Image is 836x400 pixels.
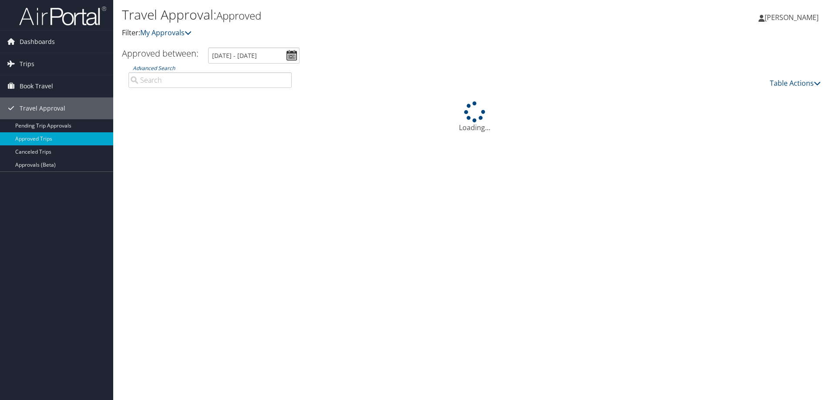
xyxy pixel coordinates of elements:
[122,47,199,59] h3: Approved between:
[133,64,175,72] a: Advanced Search
[140,28,192,37] a: My Approvals
[20,53,34,75] span: Trips
[20,75,53,97] span: Book Travel
[122,6,592,24] h1: Travel Approval:
[19,6,106,26] img: airportal-logo.png
[216,8,261,23] small: Approved
[20,97,65,119] span: Travel Approval
[20,31,55,53] span: Dashboards
[208,47,300,64] input: [DATE] - [DATE]
[765,13,819,22] span: [PERSON_NAME]
[128,72,292,88] input: Advanced Search
[122,101,827,133] div: Loading...
[758,4,827,30] a: [PERSON_NAME]
[122,27,592,39] p: Filter:
[770,78,821,88] a: Table Actions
